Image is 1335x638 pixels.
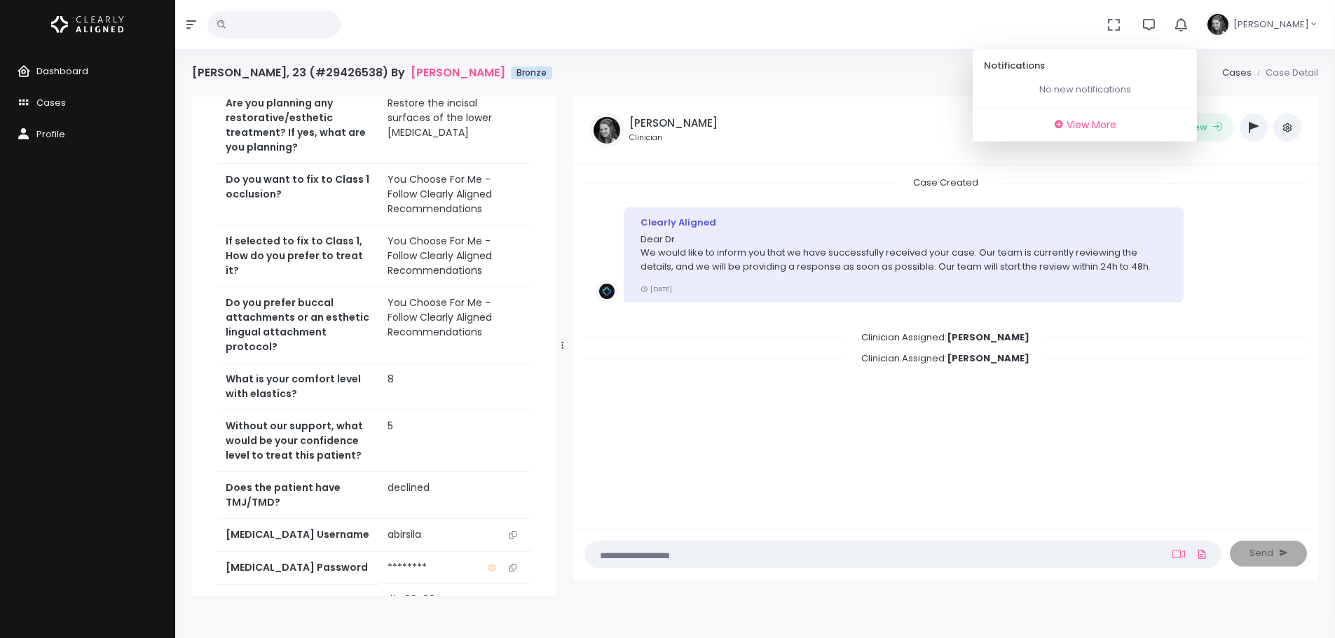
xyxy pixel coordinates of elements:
span: Bronze [511,67,552,79]
a: View More [978,114,1191,136]
b: [PERSON_NAME] [947,352,1029,365]
img: Logo Horizontal [51,10,124,39]
p: Dear Dr. We would like to inform you that we have successfully received your case. Our team is cu... [641,233,1167,274]
td: You Choose For Me - Follow Clearly Aligned Recommendations [379,226,531,287]
small: Clinician [629,132,718,144]
span: Cases [36,96,66,109]
td: You Choose For Me - Follow Clearly Aligned Recommendations [379,287,531,363]
span: Profile [36,127,65,141]
div: scrollable content [192,97,556,596]
th: Does the patient have TMJ/TMD? [217,472,379,519]
td: declined [379,472,531,519]
div: Clearly Aligned [641,216,1167,230]
th: Are you planning any restorative/esthetic treatment? If yes, what are you planning? [217,88,379,164]
th: [MEDICAL_DATA] Password [217,552,379,584]
h5: [PERSON_NAME] [629,117,718,130]
small: [DATE] [641,284,672,293]
b: [PERSON_NAME] [947,331,1029,344]
th: Without our support, what would be your confidence level to treat this patient? [217,410,379,472]
span: Clinician Assigned: [844,347,1046,369]
a: Add Loom Video [1170,548,1188,560]
th: Code [217,584,379,616]
div: scrollable content [973,83,1197,108]
th: Do you want to fix to Class 1 occlusion? [217,164,379,226]
th: If selected to fix to Class 1, How do you prefer to treat it? [217,226,379,287]
span: Case Created [896,172,995,193]
h4: [PERSON_NAME], 23 (#29426538) By [192,66,552,79]
img: Header Avatar [1205,12,1231,37]
span: [PERSON_NAME] [1233,18,1309,32]
span: View More [1067,118,1116,132]
p: No new notifications [973,83,1197,97]
td: #C00B09E4 [379,584,531,616]
th: [MEDICAL_DATA] Username [217,519,379,552]
td: You Choose For Me - Follow Clearly Aligned Recommendations [379,164,531,226]
td: 8 [379,363,531,410]
span: Dashboard [36,64,88,78]
td: 5 [379,410,531,472]
th: What is your comfort level with elastics? [217,363,379,410]
a: Cases [1222,66,1252,79]
td: abirsila [379,519,531,551]
a: [PERSON_NAME] [411,66,505,79]
th: Do you prefer buccal attachments or an esthetic lingual attachment protocol? [217,287,379,363]
h6: Notifications [984,60,1169,71]
td: Restore the incisal surfaces of the lower [MEDICAL_DATA] [379,88,531,164]
div: scrollable content [584,176,1307,515]
li: Case Detail [1252,66,1318,80]
a: Add Files [1193,541,1210,567]
span: Clinician Assigned: [844,326,1046,348]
